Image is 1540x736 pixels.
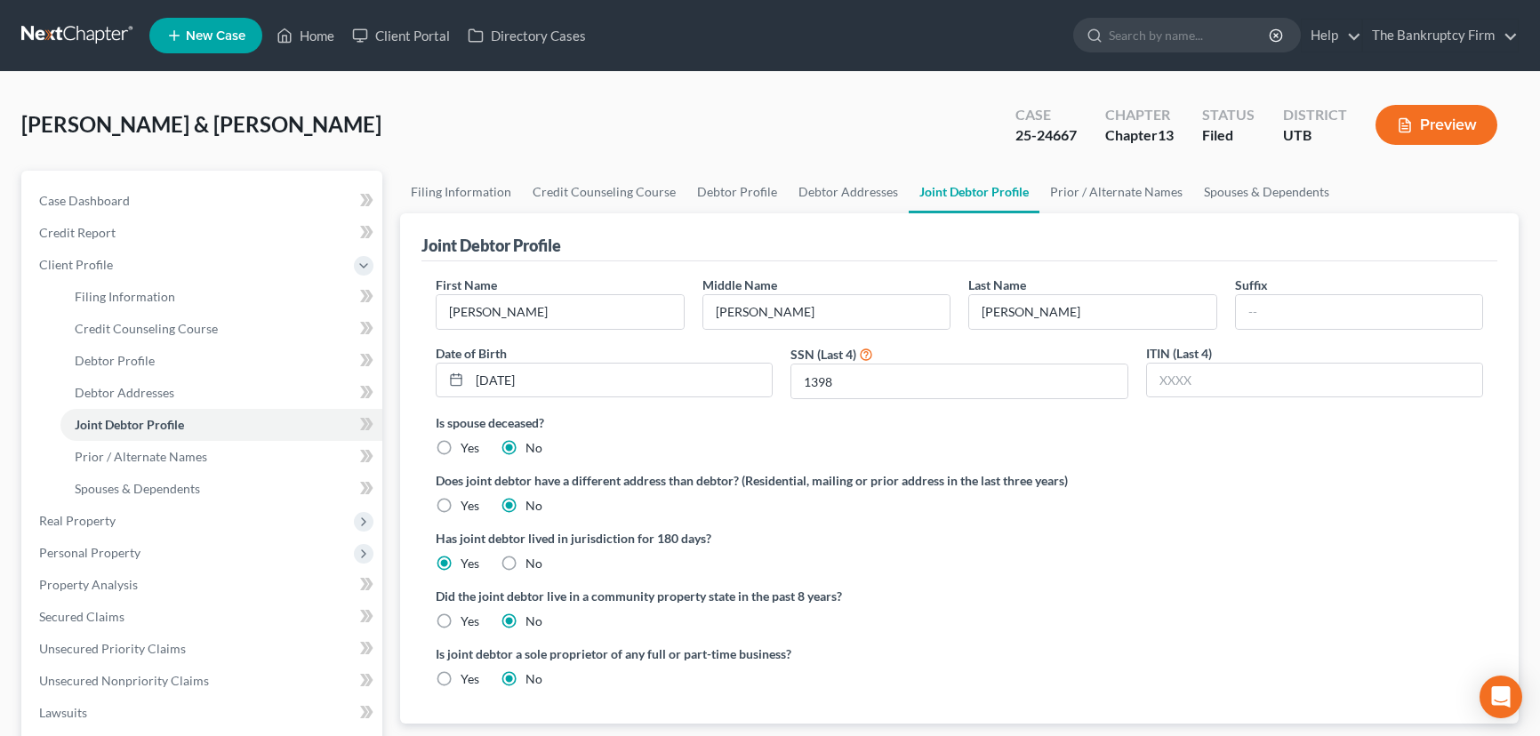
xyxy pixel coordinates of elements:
[400,171,522,213] a: Filing Information
[39,577,138,592] span: Property Analysis
[1147,364,1482,397] input: XXXX
[39,641,186,656] span: Unsecured Priority Claims
[421,235,561,256] div: Joint Debtor Profile
[1015,105,1077,125] div: Case
[75,321,218,336] span: Credit Counseling Course
[525,670,542,688] label: No
[686,171,788,213] a: Debtor Profile
[1146,344,1212,363] label: ITIN (Last 4)
[461,439,479,457] label: Yes
[39,193,130,208] span: Case Dashboard
[39,609,124,624] span: Secured Claims
[1376,105,1497,145] button: Preview
[75,353,155,368] span: Debtor Profile
[186,29,245,43] span: New Case
[1105,125,1174,146] div: Chapter
[25,217,382,249] a: Credit Report
[1202,125,1255,146] div: Filed
[969,295,1216,329] input: --
[702,276,777,294] label: Middle Name
[1193,171,1340,213] a: Spouses & Dependents
[25,633,382,665] a: Unsecured Priority Claims
[39,225,116,240] span: Credit Report
[1283,125,1347,146] div: UTB
[60,409,382,441] a: Joint Debtor Profile
[75,385,174,400] span: Debtor Addresses
[1480,676,1522,718] div: Open Intercom Messenger
[525,612,542,630] label: No
[437,295,684,329] input: --
[39,513,116,528] span: Real Property
[60,441,382,473] a: Prior / Alternate Names
[1202,105,1255,125] div: Status
[60,377,382,409] a: Debtor Addresses
[75,481,200,496] span: Spouses & Dependents
[60,281,382,313] a: Filing Information
[25,601,382,633] a: Secured Claims
[461,612,479,630] label: Yes
[25,665,382,697] a: Unsecured Nonpriority Claims
[268,20,343,52] a: Home
[436,529,1483,548] label: Has joint debtor lived in jurisdiction for 180 days?
[39,257,113,272] span: Client Profile
[75,417,184,432] span: Joint Debtor Profile
[1302,20,1361,52] a: Help
[788,171,909,213] a: Debtor Addresses
[39,705,87,720] span: Lawsuits
[39,545,140,560] span: Personal Property
[1235,276,1268,294] label: Suffix
[461,555,479,572] label: Yes
[1039,171,1193,213] a: Prior / Alternate Names
[39,673,209,688] span: Unsecured Nonpriority Claims
[1015,125,1077,146] div: 25-24667
[703,295,950,329] input: M.I
[436,276,497,294] label: First Name
[461,670,479,688] label: Yes
[60,345,382,377] a: Debtor Profile
[25,697,382,729] a: Lawsuits
[436,644,950,663] label: Is joint debtor a sole proprietor of any full or part-time business?
[436,413,1483,432] label: Is spouse deceased?
[1283,105,1347,125] div: District
[469,364,772,397] input: MM/DD/YYYY
[525,497,542,515] label: No
[343,20,459,52] a: Client Portal
[1158,126,1174,143] span: 13
[1363,20,1518,52] a: The Bankruptcy Firm
[75,449,207,464] span: Prior / Alternate Names
[968,276,1026,294] label: Last Name
[60,313,382,345] a: Credit Counseling Course
[436,344,507,363] label: Date of Birth
[1109,19,1271,52] input: Search by name...
[790,345,856,364] label: SSN (Last 4)
[909,171,1039,213] a: Joint Debtor Profile
[461,497,479,515] label: Yes
[436,587,1483,605] label: Did the joint debtor live in a community property state in the past 8 years?
[459,20,595,52] a: Directory Cases
[1105,105,1174,125] div: Chapter
[25,569,382,601] a: Property Analysis
[791,364,1127,398] input: XXXX
[75,289,175,304] span: Filing Information
[522,171,686,213] a: Credit Counseling Course
[21,111,381,137] span: [PERSON_NAME] & [PERSON_NAME]
[525,555,542,572] label: No
[25,185,382,217] a: Case Dashboard
[60,473,382,505] a: Spouses & Dependents
[1236,295,1483,329] input: --
[525,439,542,457] label: No
[436,471,1483,490] label: Does joint debtor have a different address than debtor? (Residential, mailing or prior address in...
